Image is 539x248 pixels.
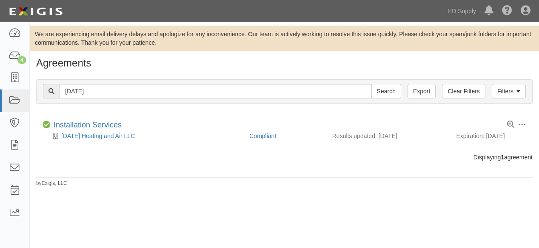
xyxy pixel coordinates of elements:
a: View results summary [507,121,514,129]
a: Compliant [249,133,276,139]
small: by [36,180,67,187]
div: We are experiencing email delivery delays and apologize for any inconvenience. Our team is active... [30,30,539,47]
div: Displaying agreement [30,153,539,161]
h1: Agreements [36,58,533,69]
b: 1 [501,154,504,161]
input: Search [60,84,372,98]
div: Today Heating and Air LLC [43,132,243,140]
a: [DATE] Heating and Air LLC [61,133,135,139]
a: HD Supply [443,3,480,20]
i: Help Center - Complianz [502,6,512,16]
img: logo-5460c22ac91f19d4615b14bd174203de0afe785f0fc80cf4dbbc73dc1793850b.png [6,4,65,19]
div: Results updated: [DATE] [332,132,444,140]
a: Installation Services [54,121,122,129]
div: 4 [17,56,26,64]
a: Filters [492,84,526,98]
a: Clear Filters [442,84,485,98]
input: Search [371,84,401,98]
i: Compliant [43,121,50,129]
div: Expiration: [DATE] [456,132,527,140]
a: Exigis, LLC [42,180,67,186]
a: Export [408,84,436,98]
div: Installation Services [54,121,122,130]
